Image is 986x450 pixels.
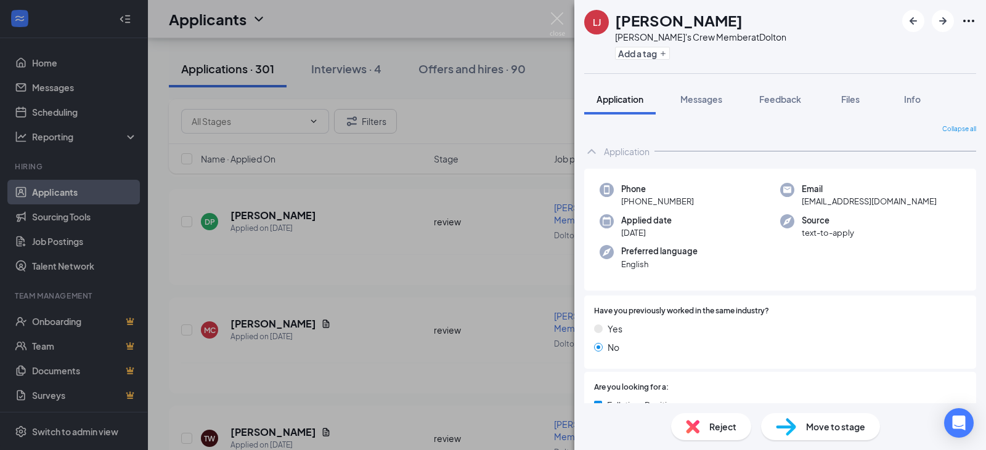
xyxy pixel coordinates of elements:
[680,94,722,105] span: Messages
[802,195,937,207] span: [EMAIL_ADDRESS][DOMAIN_NAME]
[608,340,619,354] span: No
[621,214,672,227] span: Applied date
[935,14,950,28] svg: ArrowRight
[621,195,694,207] span: [PHONE_NUMBER]
[806,420,865,433] span: Move to stage
[607,398,677,412] span: Full-time Position
[906,14,921,28] svg: ArrowLeftNew
[944,408,974,438] div: Open Intercom Messenger
[759,94,801,105] span: Feedback
[615,31,786,43] div: [PERSON_NAME]'s Crew Member at Dolton
[621,258,698,270] span: English
[594,305,769,317] span: Have you previously worked in the same industry?
[902,10,924,32] button: ArrowLeftNew
[594,382,669,393] span: Are you looking for a:
[841,94,860,105] span: Files
[621,227,672,239] span: [DATE]
[584,144,599,159] svg: ChevronUp
[932,10,954,32] button: ArrowRight
[802,214,854,227] span: Source
[961,14,976,28] svg: Ellipses
[608,322,622,335] span: Yes
[942,124,976,134] span: Collapse all
[615,10,743,31] h1: [PERSON_NAME]
[709,420,736,433] span: Reject
[604,145,650,158] div: Application
[593,16,601,28] div: LJ
[621,245,698,257] span: Preferred language
[904,94,921,105] span: Info
[802,183,937,195] span: Email
[802,227,854,239] span: text-to-apply
[659,50,667,57] svg: Plus
[621,183,694,195] span: Phone
[597,94,643,105] span: Application
[615,47,670,60] button: PlusAdd a tag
